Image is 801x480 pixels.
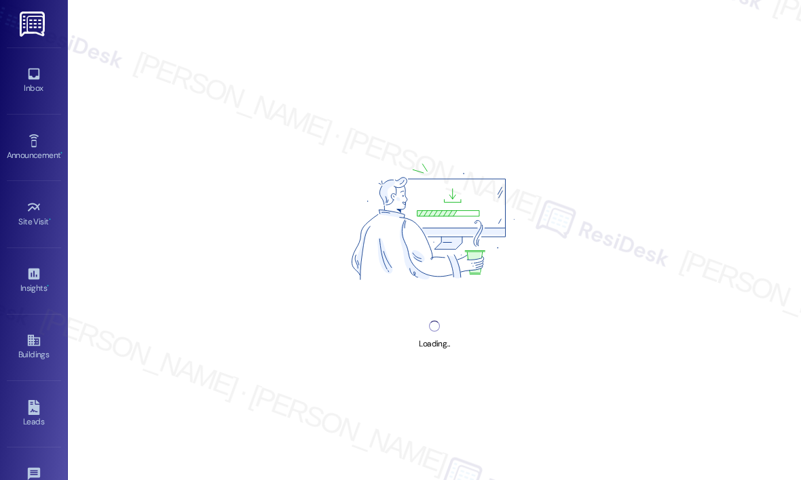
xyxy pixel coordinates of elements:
[419,337,449,351] div: Loading...
[7,396,61,433] a: Leads
[47,281,49,291] span: •
[60,148,62,158] span: •
[7,262,61,299] a: Insights •
[20,12,48,37] img: ResiDesk Logo
[7,196,61,233] a: Site Visit •
[7,329,61,365] a: Buildings
[7,62,61,99] a: Inbox
[49,215,51,224] span: •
